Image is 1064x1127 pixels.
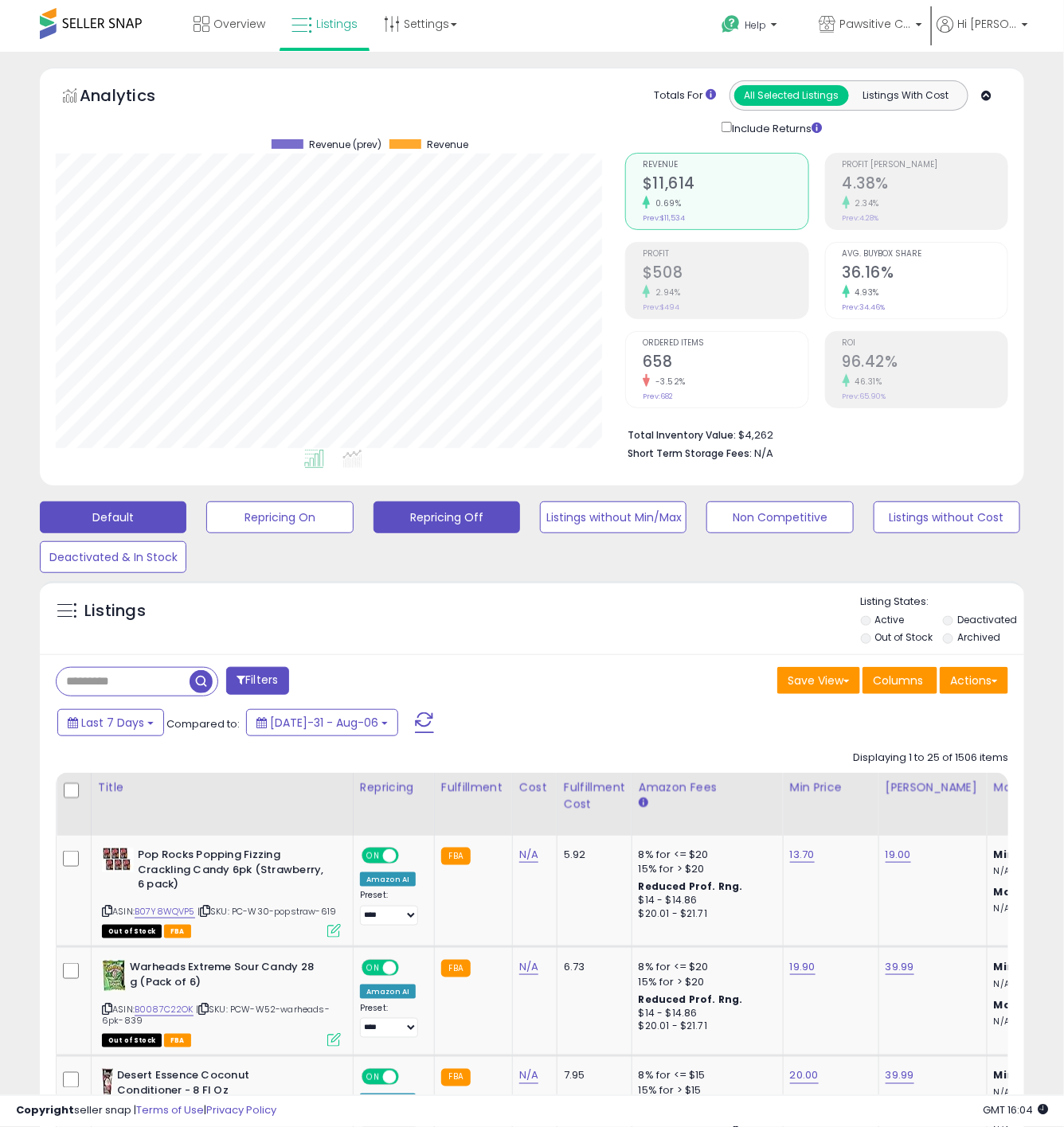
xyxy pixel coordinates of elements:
[639,796,648,810] small: Amazon Fees.
[957,16,1017,32] span: Hi [PERSON_NAME]
[628,424,996,443] li: $4,262
[643,392,673,401] small: Prev: 682
[40,501,186,533] button: Default
[734,85,849,106] button: All Selected Listings
[206,1103,276,1118] a: Privacy Policy
[639,1084,771,1098] div: 15% for > $15
[875,613,905,626] label: Active
[937,16,1028,52] a: Hi [PERSON_NAME]
[650,197,682,209] small: 0.69%
[843,353,1007,374] h2: 96.42%
[363,1070,383,1084] span: ON
[874,501,1020,533] button: Listings without Cost
[136,1103,204,1118] a: Terms of Use
[102,960,126,992] img: 51MSh5yWmfL._SL40_.jpg
[886,1068,914,1084] a: 39.99
[360,890,422,926] div: Preset:
[360,985,416,999] div: Amazon AI
[117,1069,311,1102] b: Desert Essence Coconut Conditioner - 8 Fl Oz
[639,1007,771,1020] div: $14 - $14.86
[441,1069,471,1086] small: FBA
[246,709,398,736] button: [DATE]-31 - Aug-06
[873,673,923,688] span: Columns
[639,1069,771,1083] div: 8% for <= $15
[790,847,815,863] a: 13.70
[397,961,422,975] span: OFF
[850,197,880,209] small: 2.34%
[790,959,816,975] a: 19.90
[994,1068,1018,1083] b: Min:
[994,884,1022,899] b: Max:
[650,376,686,388] small: -3.52%
[84,600,146,622] h5: Listings
[843,263,1007,285] h2: 36.16%
[843,174,1007,196] h2: 4.38%
[40,541,186,573] button: Deactivated & In Stock
[994,959,1018,974] b: Min:
[654,88,716,103] div: Totals For
[850,376,882,388] small: 46.31%
[843,161,1007,170] span: Profit [PERSON_NAME]
[650,287,681,298] small: 2.94%
[777,667,860,694] button: Save View
[843,339,1007,348] span: ROI
[706,501,853,533] button: Non Competitive
[519,847,538,863] a: N/A
[102,925,162,938] span: All listings that are currently out of stock and unavailable for purchase on Amazon
[639,960,771,974] div: 8% for <= $20
[316,16,358,32] span: Listings
[540,501,687,533] button: Listings without Min/Max
[226,667,288,695] button: Filters
[130,960,323,993] b: Warheads Extreme Sour Candy 28 g (Pack of 6)
[643,213,685,223] small: Prev: $11,534
[745,18,766,32] span: Help
[940,667,1008,694] button: Actions
[81,715,144,731] span: Last 7 Days
[360,1003,422,1039] div: Preset:
[519,1068,538,1084] a: N/A
[360,1094,416,1108] div: Amazon AI
[850,287,880,298] small: 4.93%
[98,779,346,796] div: Title
[102,848,134,872] img: 51ugwJlogtL._SL40_.jpg
[639,907,771,921] div: $20.01 - $21.71
[754,446,773,461] span: N/A
[198,905,336,918] span: | SKU: PC-W30-popstraw-619
[564,779,625,813] div: Fulfillment Cost
[639,894,771,907] div: $14 - $14.86
[164,925,191,938] span: FBA
[709,2,804,52] a: Help
[886,847,911,863] a: 19.00
[16,1104,276,1119] div: seller snap | |
[363,849,383,863] span: ON
[628,447,752,460] b: Short Term Storage Fees:
[886,779,980,796] div: [PERSON_NAME]
[360,779,428,796] div: Repricing
[994,847,1018,862] b: Min:
[441,848,471,865] small: FBA
[957,613,1017,626] label: Deactivated
[270,715,378,731] span: [DATE]-31 - Aug-06
[994,997,1022,1012] b: Max:
[166,716,240,731] span: Compared to:
[843,392,886,401] small: Prev: 65.90%
[843,302,886,312] small: Prev: 34.46%
[213,16,265,32] span: Overview
[843,213,879,223] small: Prev: 4.28%
[790,779,872,796] div: Min Price
[983,1103,1048,1118] span: 2025-08-14 16:04 GMT
[564,848,620,862] div: 5.92
[848,85,963,106] button: Listings With Cost
[397,849,422,863] span: OFF
[135,905,195,918] a: B07Y8WQVP5
[861,595,1024,610] p: Listing States:
[363,961,383,975] span: ON
[16,1103,74,1118] strong: Copyright
[564,1069,620,1083] div: 7.95
[164,1034,191,1047] span: FBA
[643,353,808,374] h2: 658
[360,872,416,887] div: Amazon AI
[519,959,538,975] a: N/A
[102,1034,162,1047] span: All listings that are currently out of stock and unavailable for purchase on Amazon
[710,119,841,137] div: Include Returns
